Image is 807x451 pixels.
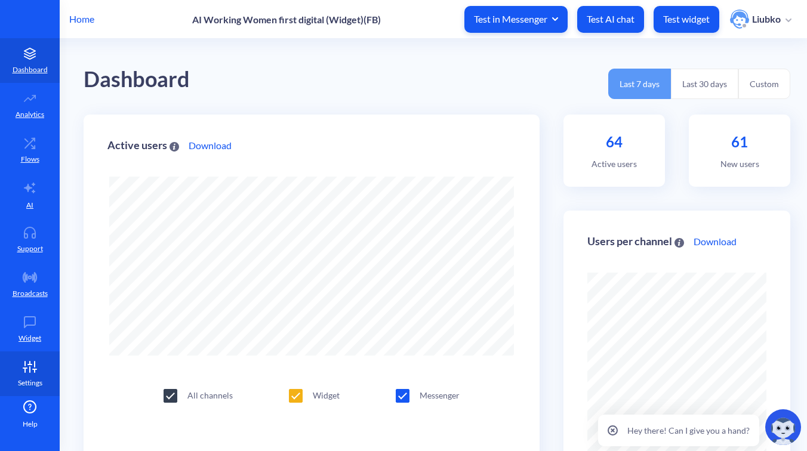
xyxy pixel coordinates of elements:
p: New users [701,157,778,170]
p: Widget [19,333,41,344]
img: user photo [730,10,749,29]
p: Analytics [16,109,44,120]
div: Widget [289,389,340,401]
img: copilot-icon.svg [765,409,801,445]
span: Help [23,419,38,430]
p: Test AI chat [587,13,634,25]
button: Last 30 days [671,69,738,99]
p: Broadcasts [13,288,48,299]
div: Dashboard [84,63,190,97]
p: Support [17,243,43,254]
p: Active users [575,157,653,170]
p: Home [69,12,94,26]
p: Dashboard [13,64,48,75]
button: Custom [738,69,790,99]
button: Test in Messenger [464,6,568,33]
button: Test AI chat [577,6,644,33]
div: Active users [107,140,179,151]
p: Hey there! Can I give you a hand? [627,424,750,437]
div: All channels [164,389,233,401]
div: Users per channel [587,236,684,247]
p: Test widget [663,13,710,25]
p: AI Working Women first digital (Widget)(FB) [192,14,381,25]
p: AI [26,200,33,211]
button: Last 7 days [608,69,671,99]
p: Settings [18,378,42,388]
span: Test in Messenger [474,13,558,26]
p: 64 [575,131,653,153]
button: Test widget [654,6,719,33]
p: Liubko [752,13,781,26]
a: Download [694,234,737,249]
p: 61 [701,131,778,153]
a: Download [189,138,232,153]
div: Messenger [396,389,460,401]
button: user photoLiubko [724,8,797,30]
p: Flows [21,154,39,165]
